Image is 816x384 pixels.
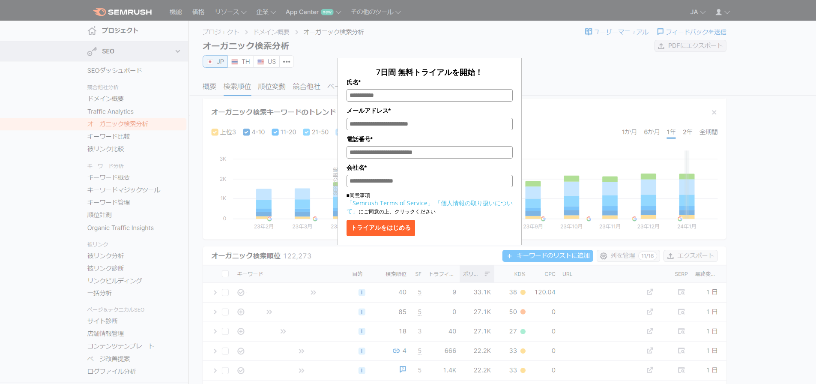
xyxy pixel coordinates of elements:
[347,135,513,144] label: 電話番号*
[347,199,433,207] a: 「Semrush Terms of Service」
[347,220,415,236] button: トライアルをはじめる
[347,199,513,215] a: 「個人情報の取り扱いについて」
[347,192,513,216] p: ■同意事項 にご同意の上、クリックください
[376,67,483,77] span: 7日間 無料トライアルを開始！
[347,106,513,115] label: メールアドレス*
